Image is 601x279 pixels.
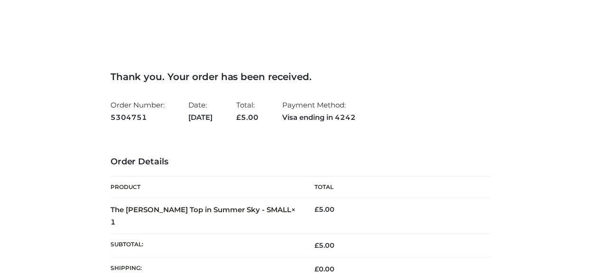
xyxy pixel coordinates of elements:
[314,265,334,273] bdi: 0.00
[111,205,296,226] strong: The [PERSON_NAME] Top in Summer Sky - SMALL
[111,71,490,82] h3: Thank you. Your order has been received.
[314,265,319,273] span: £
[314,241,319,250] span: £
[282,111,356,124] strong: Visa ending in 4242
[111,111,165,124] strong: 5304751
[111,97,165,126] li: Order Number:
[111,177,301,198] th: Product
[111,234,301,257] th: Subtotal:
[188,111,213,124] strong: [DATE]
[314,241,334,250] span: 5.00
[314,205,334,214] bdi: 5.00
[236,113,259,122] span: 5.00
[300,177,490,198] th: Total
[111,157,490,167] h3: Order Details
[236,97,259,126] li: Total:
[111,205,296,226] strong: × 1
[188,97,213,126] li: Date:
[236,113,241,122] span: £
[282,97,356,126] li: Payment Method:
[314,205,319,214] span: £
